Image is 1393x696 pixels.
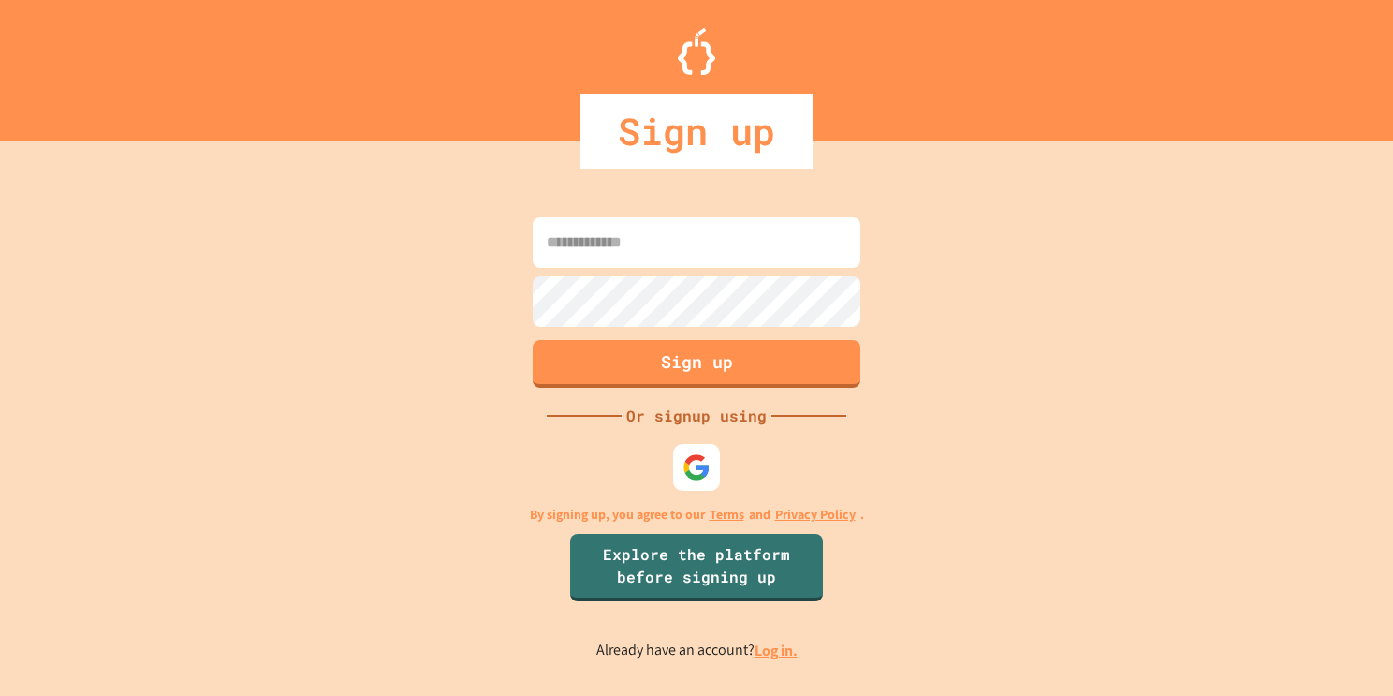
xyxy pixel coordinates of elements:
button: Sign up [533,340,860,388]
a: Explore the platform before signing up [570,534,823,601]
p: By signing up, you agree to our and . [530,505,864,525]
a: Privacy Policy [775,505,856,525]
p: Already have an account? [596,639,798,662]
img: Logo.svg [678,28,715,75]
div: Sign up [580,94,813,169]
a: Log in. [755,641,798,660]
a: Terms [710,505,744,525]
div: Or signup using [622,405,771,427]
img: google-icon.svg [682,453,711,481]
